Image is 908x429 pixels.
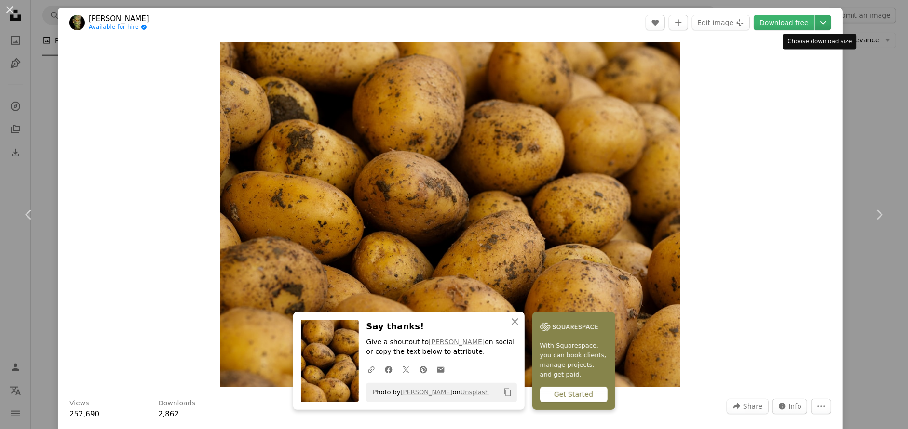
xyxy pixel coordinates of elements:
button: Copy to clipboard [500,384,516,401]
span: 2,862 [158,410,179,418]
a: [PERSON_NAME] [401,389,453,396]
button: More Actions [811,399,831,414]
a: Unsplash [461,389,489,396]
button: Add to Collection [669,15,688,30]
button: Zoom in on this image [220,42,681,387]
span: Share [743,399,762,414]
a: Share on Twitter [397,360,415,379]
a: Next [850,169,908,261]
p: Give a shoutout to on social or copy the text below to attribute. [366,338,517,357]
button: Choose download size [815,15,831,30]
span: 252,690 [69,410,99,418]
span: With Squarespace, you can book clients, manage projects, and get paid. [540,341,608,379]
a: With Squarespace, you can book clients, manage projects, and get paid.Get Started [532,312,615,410]
img: file-1747939142011-51e5cc87e3c9 [540,320,598,334]
button: Stats about this image [772,399,808,414]
a: Share over email [432,360,449,379]
button: Like [646,15,665,30]
div: Choose download size [783,34,857,50]
div: Get Started [540,387,608,402]
button: Share this image [727,399,768,414]
span: Info [789,399,802,414]
a: Share on Pinterest [415,360,432,379]
span: Photo by on [368,385,489,400]
img: a pile of potatoes with dirt on them [220,42,681,387]
h3: Say thanks! [366,320,517,334]
a: Share on Facebook [380,360,397,379]
a: [PERSON_NAME] [89,14,149,24]
h3: Downloads [158,399,195,408]
a: Available for hire [89,24,149,31]
a: [PERSON_NAME] [429,338,485,346]
button: Edit image [692,15,750,30]
a: Download free [754,15,814,30]
h3: Views [69,399,89,408]
img: Go to engin akyurt's profile [69,15,85,30]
